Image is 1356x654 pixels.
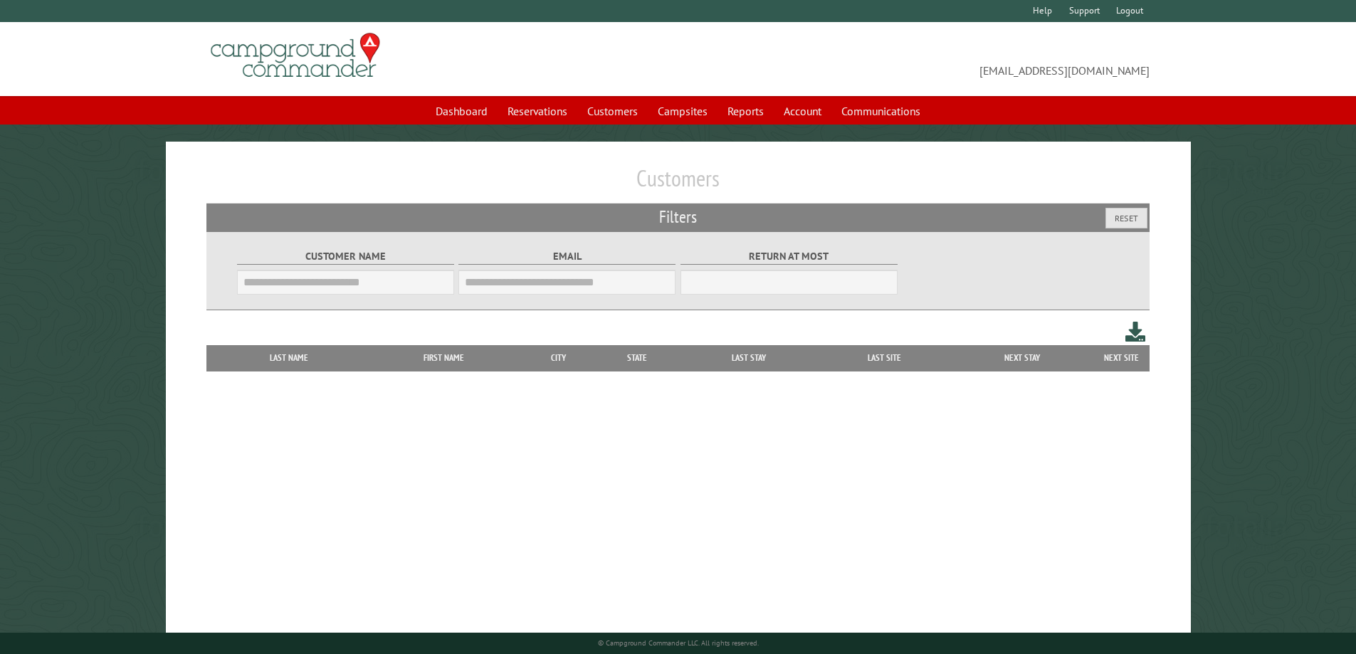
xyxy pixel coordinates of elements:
label: Customer Name [237,248,454,265]
a: Download this customer list (.csv) [1125,319,1146,345]
h1: Customers [206,164,1150,204]
th: Last Stay [680,345,817,371]
th: Last Name [214,345,364,371]
button: Reset [1105,208,1147,228]
a: Account [775,97,830,125]
a: Customers [579,97,646,125]
th: Next Stay [952,345,1093,371]
label: Email [458,248,676,265]
th: First Name [364,345,523,371]
th: City [523,345,594,371]
img: Campground Commander [206,28,384,83]
span: [EMAIL_ADDRESS][DOMAIN_NAME] [678,39,1150,79]
a: Communications [833,97,929,125]
a: Reports [719,97,772,125]
th: State [594,345,681,371]
th: Next Site [1093,345,1150,371]
label: Return at most [680,248,898,265]
th: Last Site [817,345,951,371]
a: Reservations [499,97,576,125]
a: Dashboard [427,97,496,125]
a: Campsites [649,97,716,125]
small: © Campground Commander LLC. All rights reserved. [598,638,759,648]
h2: Filters [206,204,1150,231]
